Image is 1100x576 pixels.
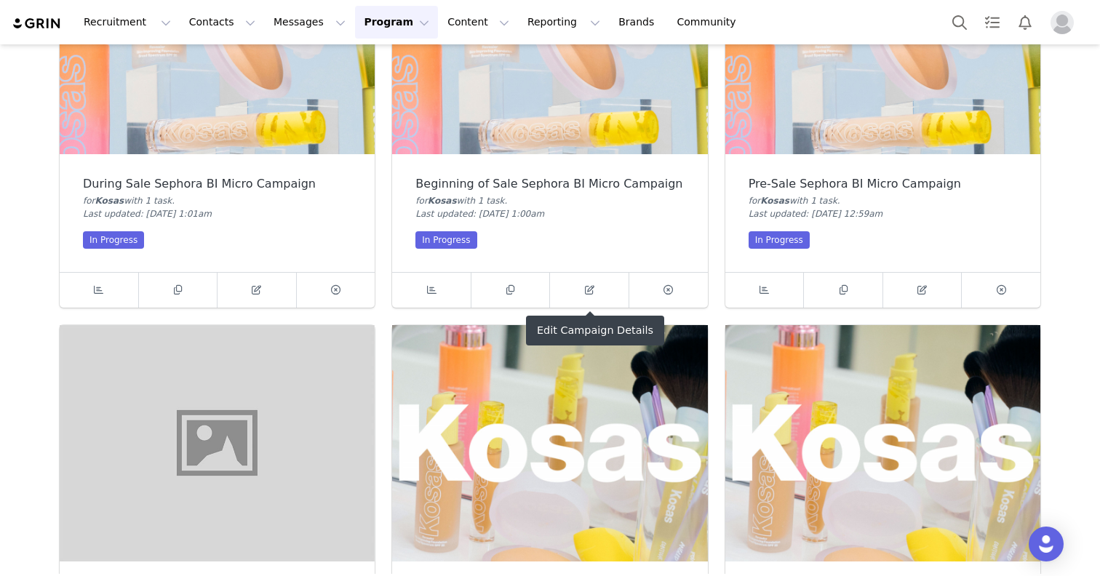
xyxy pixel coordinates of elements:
button: Recruitment [75,6,180,39]
button: Profile [1042,11,1088,34]
div: for with 1 task . [749,194,1017,207]
a: Tasks [976,6,1008,39]
span: Kosas [760,196,789,206]
button: Messages [265,6,354,39]
button: Notifications [1009,6,1041,39]
div: Last updated: [DATE] 1:00am [415,207,684,220]
div: Edit Campaign Details [526,316,664,345]
div: Open Intercom Messenger [1029,527,1064,561]
img: STANDARD INTRO KIT [392,325,707,561]
div: Pre-Sale Sephora BI Micro Campaign [749,177,1017,191]
div: Beginning of Sale Sephora BI Micro Campaign [415,177,684,191]
span: Kosas [95,196,124,206]
button: Content [439,6,518,39]
button: Program [355,6,438,39]
div: Last updated: [DATE] 12:59am [749,207,1017,220]
div: Last updated: [DATE] 1:01am [83,207,351,220]
div: for with 1 task . [83,194,351,207]
button: Search [944,6,976,39]
div: During Sale Sephora BI Micro Campaign [83,177,351,191]
div: In Progress [749,231,810,249]
div: for with 1 task . [415,194,684,207]
span: Kosas [428,196,457,206]
img: grin logo [12,17,63,31]
div: In Progress [415,231,477,249]
button: Contacts [180,6,264,39]
img: MEGA INTRO KIT [725,325,1040,561]
a: Brands [610,6,667,39]
button: Reporting [519,6,609,39]
div: In Progress [83,231,144,249]
img: placeholder-profile.jpg [1051,11,1074,34]
a: Community [669,6,752,39]
img: TESTING PRODUCT SELECTION [60,325,375,561]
